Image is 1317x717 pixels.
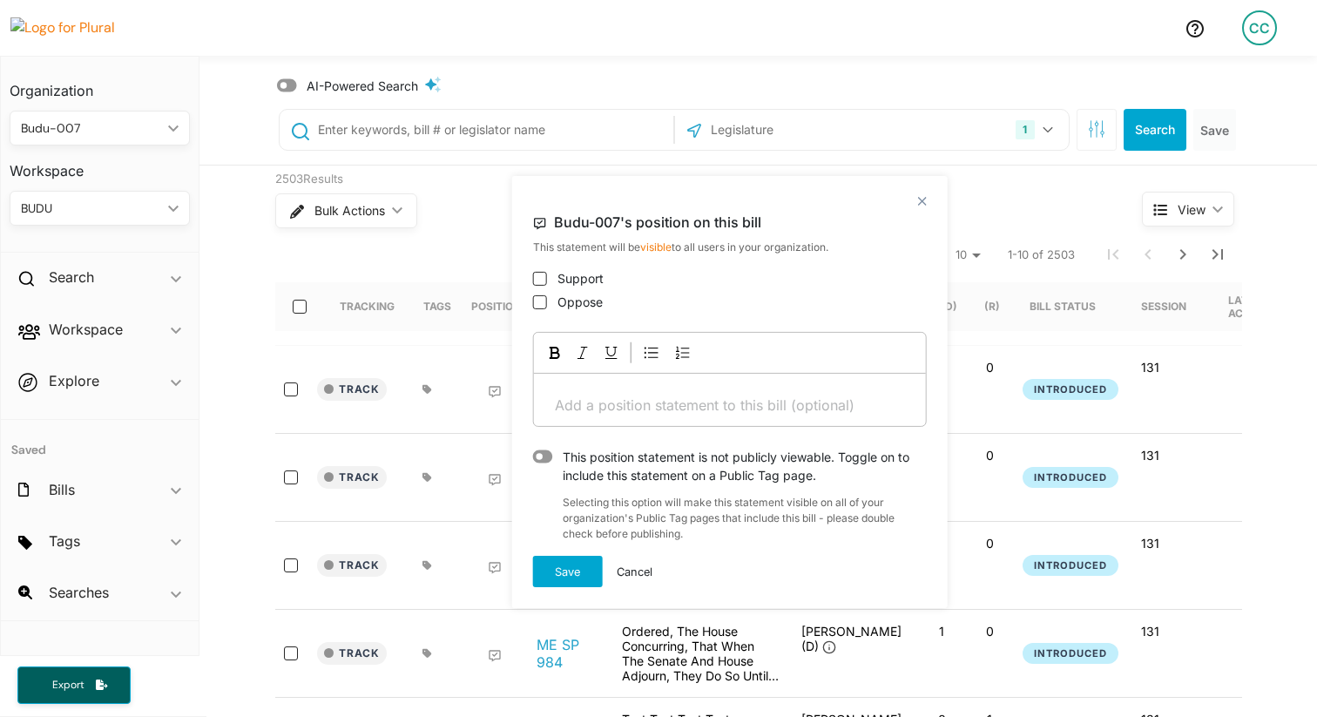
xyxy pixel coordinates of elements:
label: Oppose [557,293,603,311]
input: select-row-state-me-131-sp1006 [284,382,298,396]
p: 0 [973,360,1007,375]
p: This statement will be to all users in your organization. [533,240,927,264]
div: 2503 Results [275,171,1077,188]
a: ME SP 984 [537,636,603,671]
div: (R) [984,282,1000,331]
div: 131 [1141,624,1200,639]
div: (R) [984,300,1000,313]
span: Export [40,678,96,693]
span: [PERSON_NAME] (D) [801,624,902,653]
h2: Search [49,267,94,287]
button: Save [1193,109,1236,151]
div: Tracking [340,300,395,313]
span: View [1178,200,1206,219]
h2: Workspace [49,320,123,339]
input: select-row-state-me-131-sp984 [284,646,298,660]
button: Export [17,666,131,704]
input: Enter keywords, bill # or legislator name [316,113,669,146]
h2: Explore [49,371,99,390]
span: 1-10 of 2503 [1008,247,1075,264]
input: select-row-state-me-131-sp1003 [284,470,298,484]
div: 131 [1141,536,1200,551]
p: 1 [925,624,959,639]
button: First Page [1096,237,1131,272]
button: Track [317,642,387,665]
h4: Saved [1,420,199,463]
h3: Organization [10,65,190,104]
div: Add tags [422,472,432,483]
button: Bulk Actions [275,193,417,228]
h4: Budu-007's position on this bill [533,206,927,240]
h2: Bills [49,480,75,499]
div: This position statement is not publicly viewable. Toggle on to include this statement on a Public... [552,448,927,484]
button: Search [1124,109,1186,151]
button: Track [317,378,387,401]
a: visible [640,240,672,254]
a: CC [1228,3,1291,52]
div: Position [471,300,521,313]
div: Budu-007 [21,119,161,138]
div: Position [471,282,521,331]
div: Latest Action [1228,282,1287,331]
div: Add Position Statement [488,561,502,575]
div: Add Position Statement [488,649,502,663]
button: Track [317,554,387,577]
button: Previous Page [1131,237,1165,272]
button: Introduced [1023,467,1118,489]
div: CC [1242,10,1277,45]
div: Ordered, The House Concurring, That When The Senate And House Adjourn, They Do So Until [DATE] 10... [613,624,787,683]
h2: Tags [49,531,80,551]
div: Tags [423,300,451,313]
div: 1 [1016,120,1034,139]
input: select-row-state-me-131-hp6 [284,558,298,572]
div: Bill Status [1030,282,1111,331]
button: Next Page [1165,237,1200,272]
input: Legislature [709,113,895,146]
div: (D) [941,282,957,331]
div: 131 [1141,448,1200,463]
div: (D) [941,300,957,313]
div: Latest Action [1228,294,1287,320]
img: Logo for Plural [10,17,132,38]
button: 1 [1009,113,1064,146]
span: AI-Powered Search [307,77,418,95]
label: Support [557,269,604,287]
div: Session [1141,282,1202,331]
div: Bill Status [1030,300,1096,313]
div: Add tags [422,384,432,395]
div: BUDU [21,200,161,218]
span: Bulk Actions [314,205,385,217]
p: 0 [973,536,1007,551]
div: Session [1141,300,1186,313]
input: select-all-rows [293,300,307,314]
p: 0 [973,448,1007,463]
h2: Searches [49,583,109,602]
div: Add tags [422,560,432,571]
div: Add tags [422,648,432,659]
p: 0 [973,624,1007,639]
button: Introduced [1023,379,1118,401]
button: Last Page [1200,237,1235,272]
div: Tags [423,282,451,331]
span: Search Filters [1088,120,1105,135]
button: Introduced [1023,555,1118,577]
div: Tracking [340,282,395,331]
div: 131 [1141,360,1200,375]
button: Save [533,556,603,587]
button: Cancel [617,556,652,587]
div: Selecting this option will make this statement visible on all of your organization's Public Tag p... [533,484,927,542]
button: Introduced [1023,643,1118,665]
div: Add Position Statement [488,473,502,487]
button: Track [317,466,387,489]
h3: Workspace [10,145,190,184]
div: Add Position Statement [488,385,502,399]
